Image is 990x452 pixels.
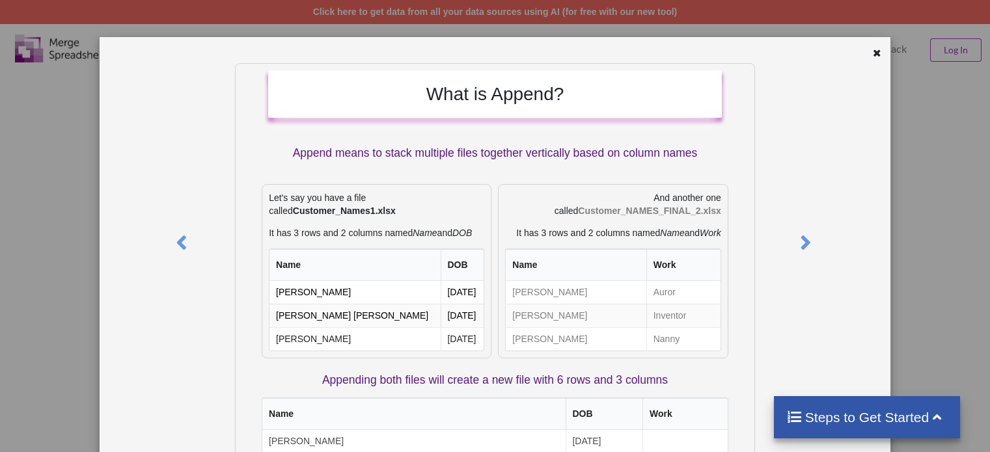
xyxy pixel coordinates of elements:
th: Name [262,398,565,430]
p: It has 3 rows and 2 columns named and [269,226,484,239]
td: [PERSON_NAME] [506,327,646,351]
p: It has 3 rows and 2 columns named and [505,226,721,239]
td: [PERSON_NAME] [506,304,646,327]
h2: What is Append? [281,83,709,105]
th: Name [269,249,440,281]
td: [PERSON_NAME] [269,327,440,351]
th: DOB [441,249,484,281]
td: [DATE] [441,327,484,351]
td: [DATE] [441,304,484,327]
td: Auror [646,281,721,304]
h4: Steps to Get Started [787,409,948,425]
i: DOB [452,228,472,238]
th: Work [646,249,721,281]
b: Customer_Names1.xlsx [293,206,396,216]
td: [DATE] [441,281,484,304]
p: Appending both files will create a new file with 6 rows and 3 columns [262,372,728,388]
b: Customer_NAMES_FINAL_2.xlsx [578,206,721,216]
th: Work [642,398,728,430]
p: Let's say you have a file called [269,191,484,217]
td: [PERSON_NAME] [506,281,646,304]
td: Nanny [646,327,721,351]
td: [PERSON_NAME] [269,281,440,304]
th: Name [506,249,646,281]
i: Name [660,228,684,238]
th: DOB [566,398,643,430]
i: Work [700,228,721,238]
p: Append means to stack multiple files together vertically based on column names [268,145,722,161]
td: Inventor [646,304,721,327]
i: Name [413,228,437,238]
td: [PERSON_NAME] [PERSON_NAME] [269,304,440,327]
p: And another one called [505,191,721,217]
